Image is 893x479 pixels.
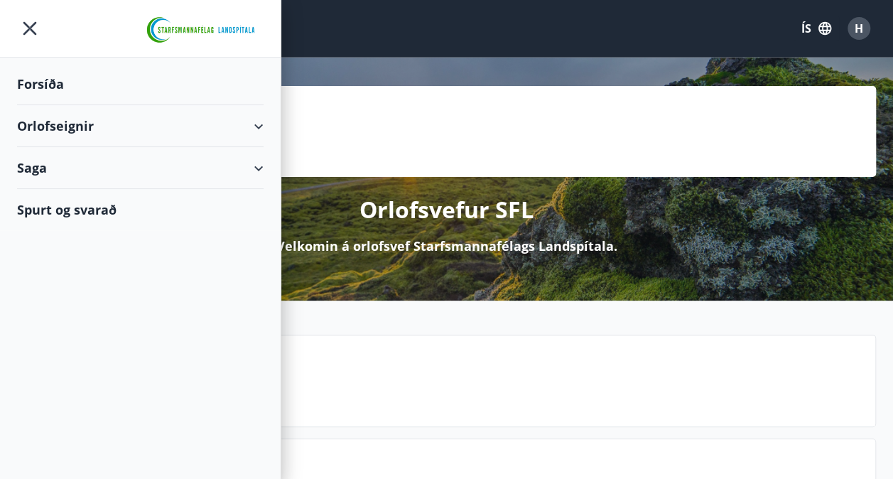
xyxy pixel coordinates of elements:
p: Næstu helgi [121,371,864,395]
button: H [842,11,876,45]
p: Orlofsvefur SFL [359,194,534,225]
p: Velkomin á orlofsvef Starfsmannafélags Landspítala. [276,237,617,255]
span: H [855,21,863,36]
img: union_logo [141,16,264,44]
div: Saga [17,147,264,189]
div: Orlofseignir [17,105,264,147]
div: Spurt og svarað [17,189,264,230]
button: menu [17,16,43,41]
button: ÍS [794,16,839,41]
div: Forsíða [17,63,264,105]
